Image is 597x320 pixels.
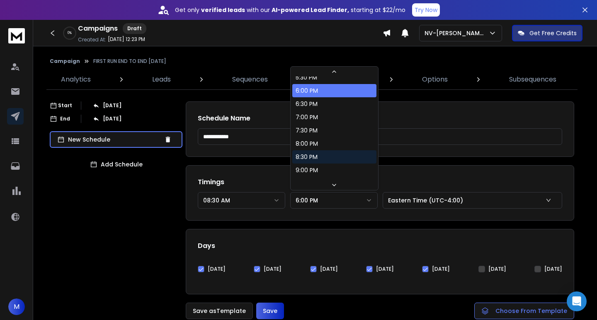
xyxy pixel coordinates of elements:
[296,113,318,121] div: 7:00 PM
[567,291,587,311] div: Open Intercom Messenger
[50,156,182,173] button: Add Schedule
[376,266,394,272] label: [DATE]
[78,24,118,34] h1: Campaigns
[256,303,284,319] button: Save
[198,113,562,123] h1: Schedule Name
[103,115,121,122] p: [DATE]
[61,75,91,84] p: Analytics
[186,303,253,319] button: Save asTemplate
[68,135,161,144] p: New Schedule
[103,102,121,109] p: [DATE]
[296,73,317,82] div: 5:30 PM
[198,192,285,209] button: 08:30 AM
[296,166,318,174] div: 9:00 PM
[60,115,70,122] p: End
[50,58,80,65] button: Campaign
[488,266,506,272] label: [DATE]
[108,36,145,43] p: [DATE] 12:23 PM
[388,196,466,205] p: Eastern Time (UTC-4:00)
[422,75,448,84] p: Options
[232,75,268,84] p: Sequences
[201,6,245,14] strong: verified leads
[123,23,146,34] div: Draft
[432,266,450,272] label: [DATE]
[8,28,25,43] img: logo
[68,31,72,36] p: 0 %
[495,307,567,315] span: Choose From Template
[425,29,488,37] p: NV-[PERSON_NAME]
[78,36,106,43] p: Created At:
[272,6,349,14] strong: AI-powered Lead Finder,
[320,266,338,272] label: [DATE]
[152,75,171,84] p: Leads
[264,266,282,272] label: [DATE]
[529,29,577,37] p: Get Free Credits
[8,298,25,315] span: M
[296,100,318,108] div: 6:30 PM
[58,102,72,109] p: Start
[290,192,378,209] button: 6:00 PM
[175,6,405,14] p: Get only with our starting at $22/mo
[198,241,562,251] h1: Days
[544,266,562,272] label: [DATE]
[415,6,437,14] p: Try Now
[296,153,318,161] div: 8:30 PM
[296,87,318,95] div: 6:00 PM
[296,140,318,148] div: 8:00 PM
[208,266,226,272] label: [DATE]
[509,75,556,84] p: Subsequences
[198,177,562,187] h1: Timings
[296,126,318,135] div: 7:30 PM
[93,58,166,65] p: FIRST RUN END TO END [DATE]
[296,179,318,188] div: 9:30 PM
